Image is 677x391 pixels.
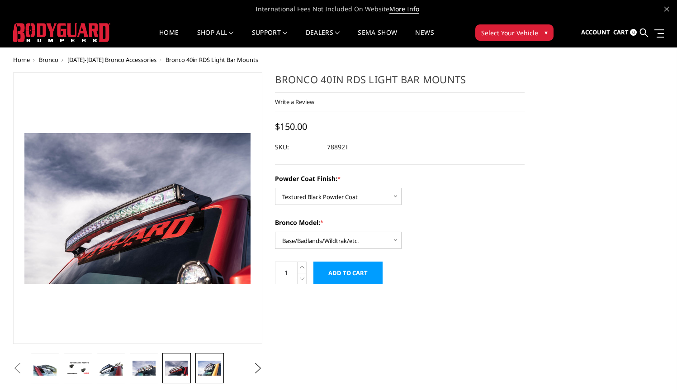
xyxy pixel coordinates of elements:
[313,262,383,284] input: Add to Cart
[415,29,434,47] a: News
[275,120,307,133] span: $150.00
[327,139,349,155] dd: 78892T
[275,174,525,183] label: Powder Coat Finish:
[475,24,554,41] button: Select Your Vehicle
[632,348,677,391] iframe: Chat Widget
[544,28,548,37] span: ▾
[159,29,179,47] a: Home
[197,29,234,47] a: shop all
[66,362,90,375] img: Bronco 40in RDS Light Bar Mounts
[33,361,57,376] img: Bronco 40in RDS Light Bar Mounts
[13,23,110,42] img: BODYGUARD BUMPERS
[252,29,288,47] a: Support
[581,28,610,36] span: Account
[275,98,314,106] a: Write a Review
[67,56,156,64] a: [DATE]-[DATE] Bronco Accessories
[630,29,637,36] span: 0
[166,56,258,64] span: Bronco 40in RDS Light Bar Mounts
[13,56,30,64] a: Home
[613,28,629,36] span: Cart
[275,218,525,227] label: Bronco Model:
[306,29,340,47] a: Dealers
[133,361,156,376] img: Bronco 40in RDS Light Bar Mounts
[275,139,320,155] dt: SKU:
[11,362,24,375] button: Previous
[389,5,419,14] a: More Info
[99,361,123,376] img: Bronco 40in RDS Light Bar Mounts
[39,56,58,64] a: Bronco
[358,29,397,47] a: SEMA Show
[481,28,538,38] span: Select Your Vehicle
[613,20,637,45] a: Cart 0
[165,361,188,376] img: Bronco 40in RDS Light Bar Mounts
[581,20,610,45] a: Account
[251,362,265,375] button: Next
[275,72,525,93] h1: Bronco 40in RDS Light Bar Mounts
[198,361,221,376] img: Bronco 40in RDS Light Bar Mounts
[13,72,263,344] a: Bronco 40in RDS Light Bar Mounts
